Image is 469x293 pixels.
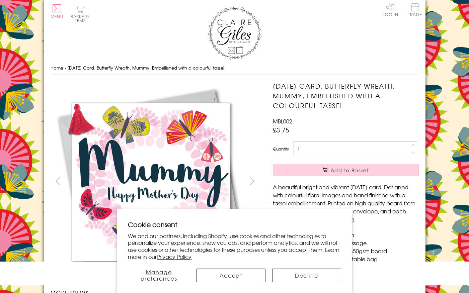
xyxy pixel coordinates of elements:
[208,7,261,60] img: Claire Giles Greetings Cards
[273,146,289,152] label: Quantity
[157,253,191,261] a: Privacy Policy
[65,65,66,71] span: ›
[408,3,422,18] a: Trade
[51,65,63,71] a: Home
[273,117,292,125] span: MBL002
[141,268,177,282] span: Manage preferences
[50,81,251,282] img: Mother's Day Card, Butterfly Wreath, Mummy, Embellished with a colourful tassel
[128,269,189,282] button: Manage preferences
[71,5,89,22] button: Basket0 items
[408,3,422,16] span: Trade
[74,13,89,23] span: 0 items
[259,81,460,282] img: Mother's Day Card, Butterfly Wreath, Mummy, Embellished with a colourful tassel
[51,61,419,75] nav: breadcrumbs
[272,269,341,282] button: Decline
[197,269,265,282] button: Accept
[128,220,341,229] h2: Cookie consent
[273,164,418,176] button: Add to Basket
[128,232,341,260] p: We and our partners, including Shopify, use cookies and other technologies to personalize your ex...
[51,4,64,18] button: Menu
[51,174,66,189] button: prev
[273,81,418,110] h1: [DATE] Card, Butterfly Wreath, Mummy, Embellished with a colourful tassel
[273,183,418,223] p: A beautiful bright and vibrant [DATE] card. Designed with colourful floral images and hand finish...
[67,65,224,71] span: [DATE] Card, Butterfly Wreath, Mummy, Embellished with a colourful tassel
[51,13,64,19] span: Menu
[244,174,259,189] button: next
[331,167,369,174] span: Add to Basket
[382,3,398,16] a: Log In
[273,125,289,134] span: £3.75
